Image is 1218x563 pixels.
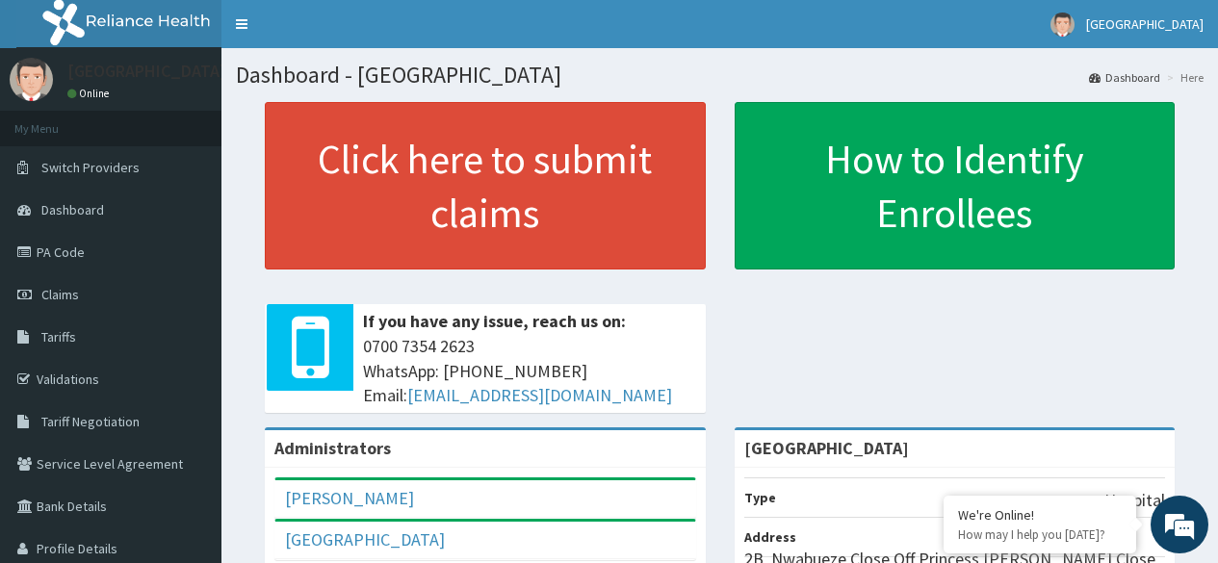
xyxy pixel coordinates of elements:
[41,413,140,430] span: Tariff Negotiation
[958,506,1122,524] div: We're Online!
[1162,69,1204,86] li: Here
[41,286,79,303] span: Claims
[236,63,1204,88] h1: Dashboard - [GEOGRAPHIC_DATA]
[1086,15,1204,33] span: [GEOGRAPHIC_DATA]
[41,201,104,218] span: Dashboard
[744,528,796,546] b: Address
[1104,488,1165,513] p: Hospital
[41,159,140,176] span: Switch Providers
[285,487,414,509] a: [PERSON_NAME]
[735,102,1176,269] a: How to Identify Enrollees
[41,328,76,345] span: Tariffs
[285,528,445,550] a: [GEOGRAPHIC_DATA]
[958,526,1122,543] p: How may I help you today?
[363,334,696,408] span: 0700 7354 2623 WhatsApp: [PHONE_NUMBER] Email:
[1089,69,1160,86] a: Dashboard
[265,102,706,269] a: Click here to submit claims
[274,437,391,459] b: Administrators
[744,437,909,459] strong: [GEOGRAPHIC_DATA]
[1050,13,1075,37] img: User Image
[67,63,226,80] p: [GEOGRAPHIC_DATA]
[407,384,672,406] a: [EMAIL_ADDRESS][DOMAIN_NAME]
[67,87,114,100] a: Online
[10,58,53,101] img: User Image
[744,489,776,506] b: Type
[363,310,626,332] b: If you have any issue, reach us on:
